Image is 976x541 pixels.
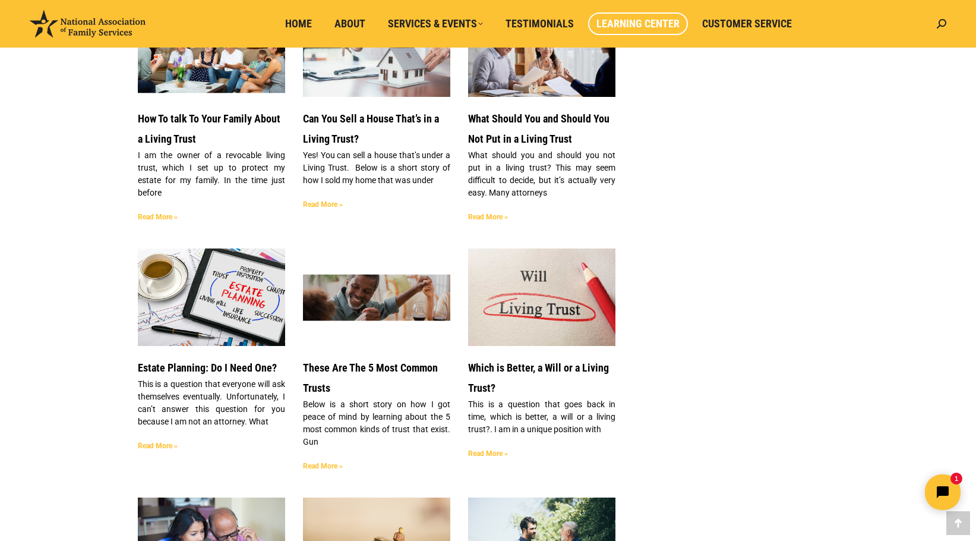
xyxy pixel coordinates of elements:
[468,112,609,145] a: What Should You and Should You Not Put in a Living Trust
[137,249,286,347] img: Estate Planning: Do I need one Blog Image
[302,275,451,321] img: These are the 5 most common trusts
[334,17,365,30] span: About
[138,249,285,346] a: Estate Planning: Do I need one Blog Image
[30,10,146,37] img: National Association of Family Services
[303,200,343,209] a: Read more about Can You Sell a House That’s in a Living Trust?
[303,398,450,448] p: Below is a short story on how I got peace of mind by learning about the 5 most common kinds of tr...
[468,149,615,199] p: What should you and should you not put in a living trust? This may seem difficult to decide, but ...
[468,361,609,394] a: Which is Better, a Will or a Living Trust?
[468,213,508,221] a: Read more about What Should You and Should You Not Put in a Living Trust
[138,112,280,145] a: How To talk To Your Family About a Living Trust
[138,361,277,374] a: Estate Planning: Do I Need One?
[303,361,438,394] a: These Are The 5 Most Common Trusts
[596,17,680,30] span: Learning Center
[468,249,615,346] a: Which is better, a living trust or a will?
[468,449,508,458] a: Read more about Which is Better, a Will or a Living Trust?
[277,12,320,35] a: Home
[766,464,971,520] iframe: Tidio Chat
[137,4,286,93] img: How To talk To Your Family About a Living Trust
[138,378,285,428] p: This is a question that everyone will ask themselves eventually. Unfortunately, I can’t answer th...
[468,246,617,349] img: Which is better, a living trust or a will?
[506,17,574,30] span: Testimonials
[388,17,483,30] span: Services & Events
[326,12,374,35] a: About
[303,249,450,346] a: These are the 5 most common trusts
[138,149,285,199] p: I am the owner of a revocable living trust, which I set up to protect my estate for my family. In...
[138,442,178,450] a: Read more about Estate Planning: Do I Need One?
[468,398,615,436] p: This is a question that goes back in time, which is better, a will or a living trust?. I am in a ...
[303,462,343,470] a: Read more about These Are The 5 Most Common Trusts
[138,213,178,221] a: Read more about How To talk To Your Family About a Living Trust
[694,12,800,35] a: Customer Service
[702,17,792,30] span: Customer Service
[285,17,312,30] span: Home
[303,149,450,187] p: Yes! You can sell a house that’s under a Living Trust. Below is a short story of how I sold my ho...
[497,12,582,35] a: Testimonials
[588,12,688,35] a: Learning Center
[303,112,439,145] a: Can You Sell a House That’s in a Living Trust?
